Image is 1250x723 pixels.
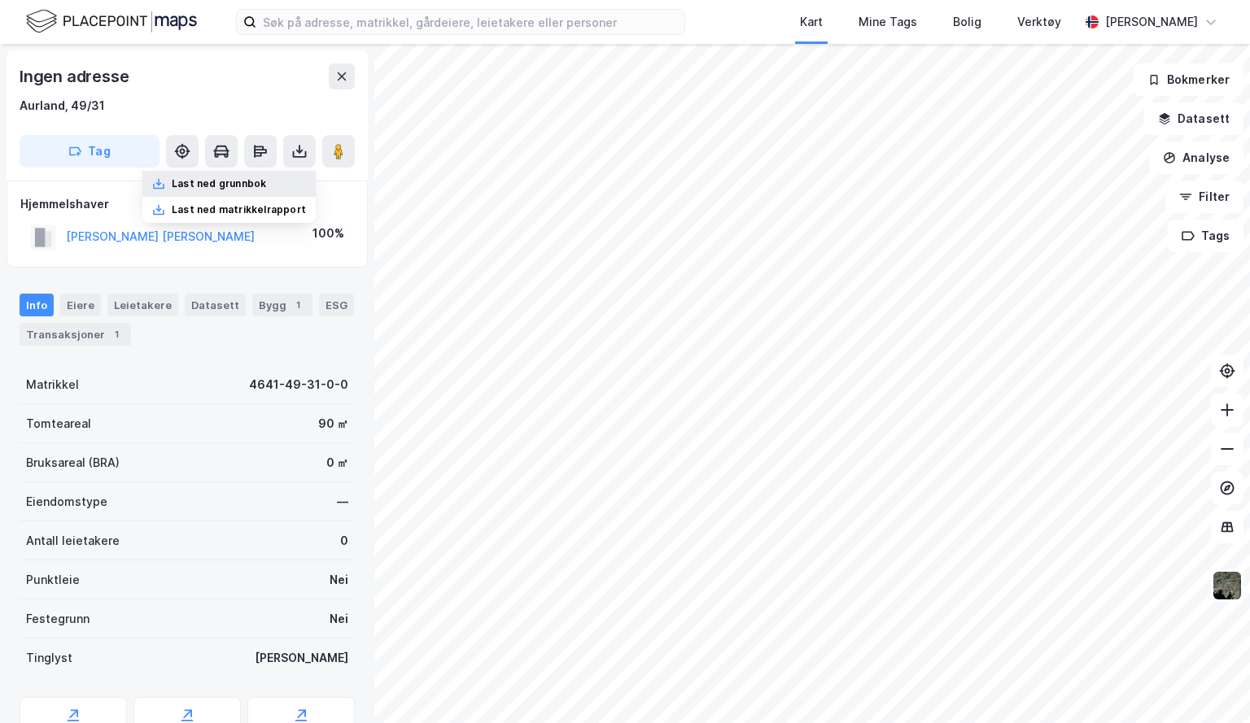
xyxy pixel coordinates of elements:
[1165,181,1243,213] button: Filter
[330,609,348,629] div: Nei
[26,570,80,590] div: Punktleie
[326,453,348,473] div: 0 ㎡
[340,531,348,551] div: 0
[26,414,91,433] div: Tomteareal
[20,323,131,346] div: Transaksjoner
[252,294,312,316] div: Bygg
[20,194,354,214] div: Hjemmelshaver
[800,12,823,32] div: Kart
[255,648,348,668] div: [PERSON_NAME]
[185,294,246,316] div: Datasett
[319,294,354,316] div: ESG
[1134,63,1243,96] button: Bokmerker
[20,135,160,168] button: Tag
[20,294,54,316] div: Info
[1149,142,1243,174] button: Analyse
[953,12,981,32] div: Bolig
[859,12,917,32] div: Mine Tags
[1017,12,1061,32] div: Verktøy
[26,531,120,551] div: Antall leietakere
[172,203,306,216] div: Last ned matrikkelrapport
[1144,102,1243,135] button: Datasett
[312,224,344,243] div: 100%
[26,648,72,668] div: Tinglyst
[26,492,107,512] div: Eiendomstype
[1212,570,1243,601] img: 9k=
[108,326,125,342] div: 1
[318,414,348,433] div: 90 ㎡
[249,375,348,394] div: 4641-49-31-0-0
[256,10,684,34] input: Søk på adresse, matrikkel, gårdeiere, leietakere eller personer
[1105,12,1198,32] div: [PERSON_NAME]
[330,570,348,590] div: Nei
[290,297,306,313] div: 1
[26,375,79,394] div: Matrikkel
[26,453,120,473] div: Bruksareal (BRA)
[1169,645,1250,723] div: Kontrollprogram for chat
[20,63,132,89] div: Ingen adresse
[60,294,101,316] div: Eiere
[107,294,178,316] div: Leietakere
[26,609,90,629] div: Festegrunn
[1168,220,1243,252] button: Tags
[1169,645,1250,723] iframe: Chat Widget
[20,96,105,115] div: Aurland, 49/31
[26,7,197,36] img: logo.f888ab2527a4732fd821a326f86c7f29.svg
[337,492,348,512] div: —
[172,177,266,190] div: Last ned grunnbok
